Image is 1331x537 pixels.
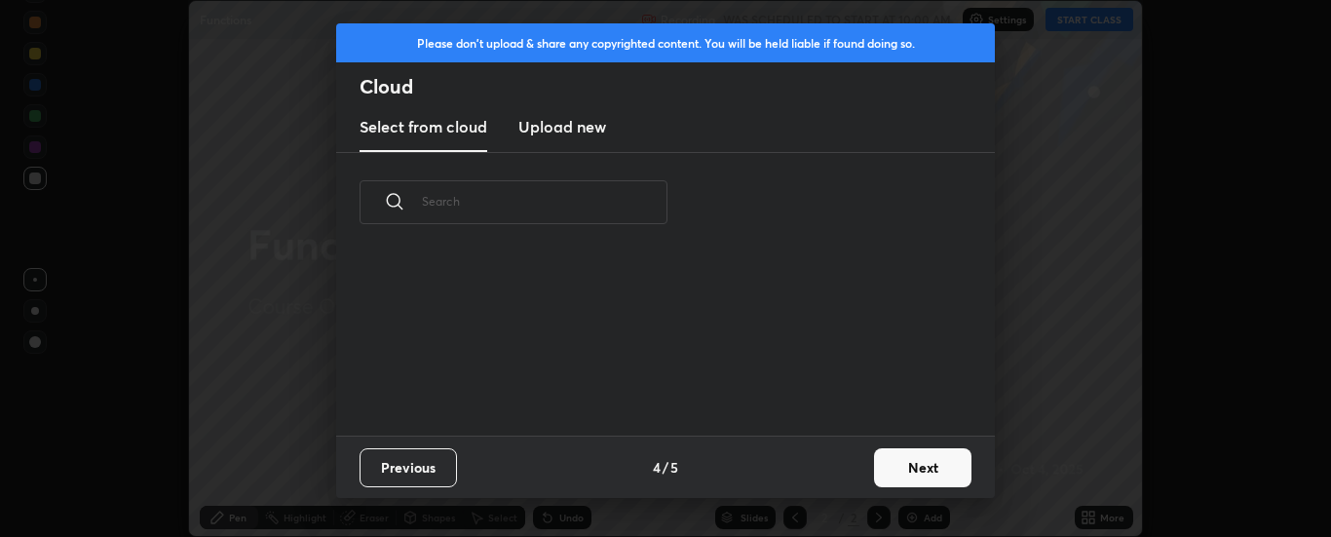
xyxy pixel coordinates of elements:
h3: Upload new [518,115,606,138]
button: Next [874,448,971,487]
h4: 4 [653,457,661,478]
button: Previous [360,448,457,487]
input: Search [422,160,667,243]
h3: Select from cloud [360,115,487,138]
h4: / [663,457,668,478]
div: Please don't upload & share any copyrighted content. You will be held liable if found doing so. [336,23,995,62]
h2: Cloud [360,74,995,99]
h4: 5 [670,457,678,478]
